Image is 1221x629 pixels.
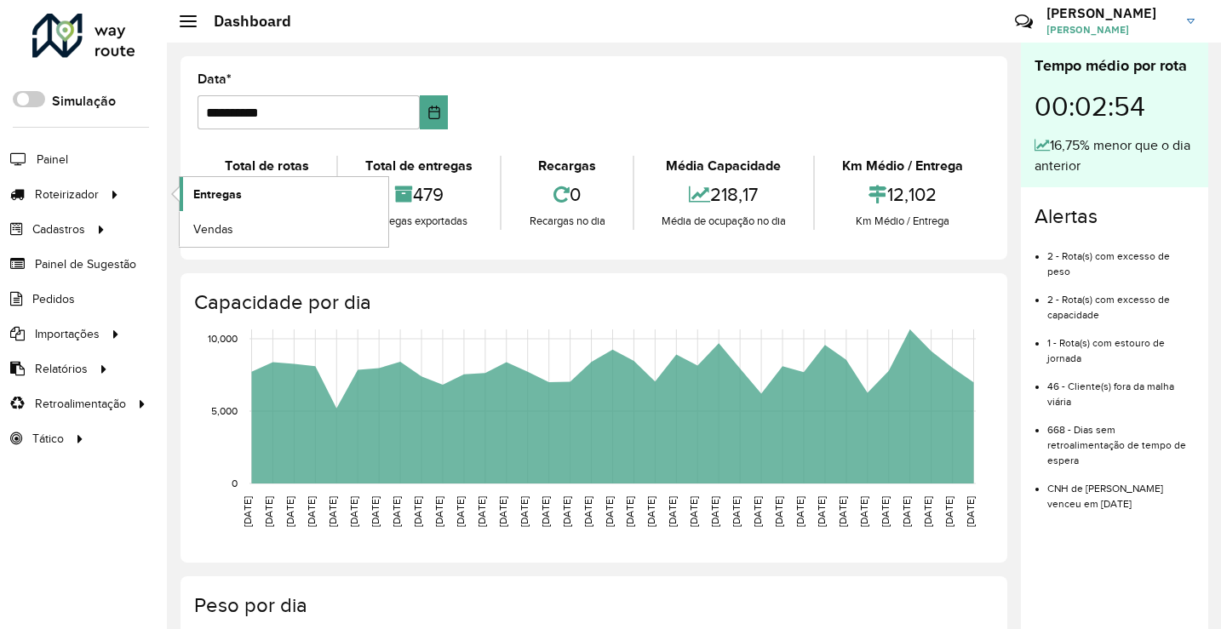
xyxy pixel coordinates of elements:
a: Entregas [180,177,388,211]
text: [DATE] [773,496,784,527]
div: 479 [342,176,496,213]
span: Cadastros [32,220,85,238]
text: 10,000 [208,333,238,344]
div: Média Capacidade [639,156,809,176]
text: [DATE] [540,496,551,527]
text: [DATE] [709,496,720,527]
text: [DATE] [391,496,402,527]
div: 0 [506,176,628,213]
div: Tempo médio por rota [1035,54,1195,77]
text: [DATE] [901,496,912,527]
text: [DATE] [242,496,253,527]
div: Recargas no dia [506,213,628,230]
text: 5,000 [211,405,238,416]
text: 0 [232,477,238,489]
a: Vendas [180,212,388,246]
span: Pedidos [32,290,75,308]
text: [DATE] [624,496,635,527]
text: [DATE] [880,496,891,527]
text: [DATE] [561,496,572,527]
span: Importações [35,325,100,343]
text: [DATE] [582,496,593,527]
span: Painel [37,151,68,169]
text: [DATE] [284,496,295,527]
div: Total de entregas [342,156,496,176]
text: [DATE] [412,496,423,527]
text: [DATE] [476,496,487,527]
label: Data [198,69,232,89]
span: Tático [32,430,64,448]
span: Relatórios [35,360,88,378]
text: [DATE] [667,496,678,527]
div: 00:02:54 [1035,77,1195,135]
text: [DATE] [943,496,954,527]
text: [DATE] [263,496,274,527]
label: Simulação [52,91,116,112]
span: Roteirizador [35,186,99,203]
li: 2 - Rota(s) com excesso de capacidade [1047,279,1195,323]
text: [DATE] [433,496,444,527]
div: Km Médio / Entrega [819,213,986,230]
h4: Capacidade por dia [194,290,990,315]
text: [DATE] [348,496,359,527]
li: 1 - Rota(s) com estouro de jornada [1047,323,1195,366]
div: Média de ocupação no dia [639,213,809,230]
li: CNH de [PERSON_NAME] venceu em [DATE] [1047,468,1195,512]
span: Painel de Sugestão [35,255,136,273]
text: [DATE] [306,496,317,527]
li: 46 - Cliente(s) fora da malha viária [1047,366,1195,409]
h3: [PERSON_NAME] [1046,5,1174,21]
text: [DATE] [731,496,742,527]
h2: Dashboard [197,12,291,31]
a: Contato Rápido [1006,3,1042,40]
h4: Peso por dia [194,593,990,618]
div: Entregas exportadas [342,213,496,230]
text: [DATE] [455,496,466,527]
text: [DATE] [794,496,805,527]
span: [PERSON_NAME] [1046,22,1174,37]
div: 12,102 [819,176,986,213]
text: [DATE] [752,496,763,527]
text: [DATE] [327,496,338,527]
text: [DATE] [858,496,869,527]
text: [DATE] [688,496,699,527]
li: 668 - Dias sem retroalimentação de tempo de espera [1047,409,1195,468]
div: Total de rotas [202,156,332,176]
text: [DATE] [922,496,933,527]
h4: Alertas [1035,204,1195,229]
text: [DATE] [604,496,615,527]
div: Km Médio / Entrega [819,156,986,176]
span: Entregas [193,186,242,203]
button: Choose Date [420,95,448,129]
span: Vendas [193,220,233,238]
text: [DATE] [645,496,656,527]
div: 16,75% menor que o dia anterior [1035,135,1195,176]
text: [DATE] [816,496,827,527]
text: [DATE] [370,496,381,527]
li: 2 - Rota(s) com excesso de peso [1047,236,1195,279]
span: Retroalimentação [35,395,126,413]
text: [DATE] [837,496,848,527]
text: [DATE] [519,496,530,527]
text: [DATE] [965,496,976,527]
div: Recargas [506,156,628,176]
div: 218,17 [639,176,809,213]
text: [DATE] [497,496,508,527]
